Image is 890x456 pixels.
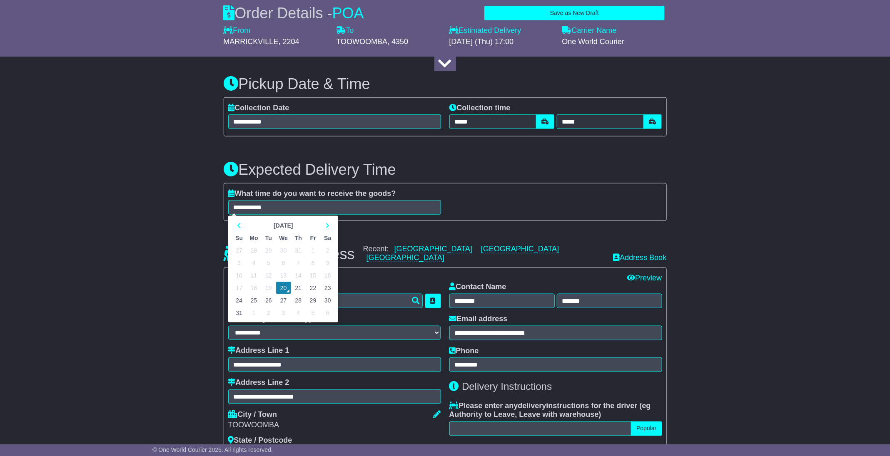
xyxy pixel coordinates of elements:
[631,421,662,436] button: Popular
[247,269,262,282] td: 11
[224,4,364,22] div: Order Details -
[261,269,276,282] td: 12
[276,257,291,269] td: 6
[279,37,299,46] span: , 2204
[320,269,335,282] td: 16
[228,421,441,430] div: TOOWOOMBA
[627,274,662,282] a: Preview
[306,244,320,257] td: 1
[337,26,354,35] label: To
[449,401,651,419] span: eg Authority to Leave, Leave with warehouse
[276,269,291,282] td: 13
[449,104,511,113] label: Collection time
[261,282,276,294] td: 19
[291,244,306,257] td: 31
[337,37,388,46] span: TOOWOOMBA
[276,307,291,319] td: 3
[291,269,306,282] td: 14
[449,37,554,47] div: [DATE] (Thu) 17:00
[366,253,444,262] a: [GEOGRAPHIC_DATA]
[449,401,662,419] label: Please enter any instructions for the driver ( )
[276,244,291,257] td: 30
[232,294,246,307] td: 24
[306,282,320,294] td: 22
[291,294,306,307] td: 28
[276,294,291,307] td: 27
[224,76,667,92] h3: Pickup Date & Time
[449,283,506,292] label: Contact Name
[232,244,246,257] td: 27
[247,282,262,294] td: 18
[261,257,276,269] td: 5
[224,161,667,178] h3: Expected Delivery Time
[228,346,289,355] label: Address Line 1
[247,307,262,319] td: 1
[462,381,552,392] span: Delivery Instructions
[306,269,320,282] td: 15
[224,246,355,263] h3: Delivery Address
[306,232,320,244] th: Fr
[261,294,276,307] td: 26
[449,347,479,356] label: Phone
[261,244,276,257] td: 29
[481,245,559,253] a: [GEOGRAPHIC_DATA]
[276,282,291,294] td: 20
[291,257,306,269] td: 7
[484,6,664,20] button: Save as New Draft
[152,446,273,453] span: © One World Courier 2025. All rights reserved.
[449,315,508,324] label: Email address
[291,232,306,244] th: Th
[562,26,617,35] label: Carrier Name
[449,26,554,35] label: Estimated Delivery
[232,269,246,282] td: 10
[291,282,306,294] td: 21
[232,257,246,269] td: 3
[320,257,335,269] td: 9
[306,257,320,269] td: 8
[247,219,320,232] th: Select Month
[224,37,279,46] span: MARRICKVILLE
[228,410,277,419] label: City / Town
[320,282,335,294] td: 23
[332,5,364,22] span: POA
[247,244,262,257] td: 28
[320,307,335,319] td: 6
[232,307,246,319] td: 31
[228,104,289,113] label: Collection Date
[276,232,291,244] th: We
[387,37,408,46] span: , 4350
[247,294,262,307] td: 25
[228,378,289,387] label: Address Line 2
[232,282,246,294] td: 17
[261,232,276,244] th: Tu
[261,307,276,319] td: 2
[228,189,396,198] label: What time do you want to receive the goods?
[247,232,262,244] th: Mo
[247,257,262,269] td: 4
[320,244,335,257] td: 2
[518,401,546,410] span: delivery
[291,307,306,319] td: 4
[613,253,666,262] a: Address Book
[232,232,246,244] th: Su
[320,232,335,244] th: Sa
[562,37,667,47] div: One World Courier
[306,294,320,307] td: 29
[363,245,605,263] div: Recent:
[394,245,472,253] a: [GEOGRAPHIC_DATA]
[306,307,320,319] td: 5
[228,436,292,446] label: State / Postcode
[320,294,335,307] td: 30
[224,26,251,35] label: From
